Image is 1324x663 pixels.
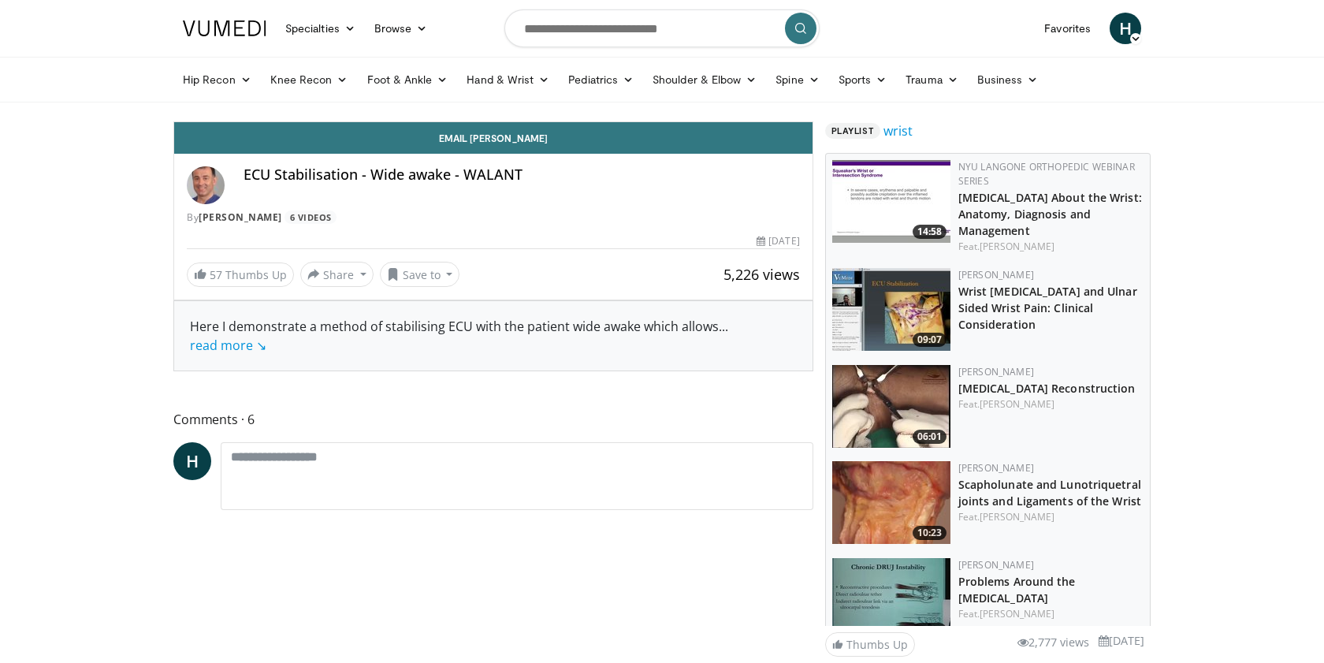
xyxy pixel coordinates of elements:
div: By [187,210,800,225]
a: 14:58 [832,160,950,243]
a: 57 Thumbs Up [187,263,294,287]
a: Foot & Ankle [358,64,458,95]
a: [PERSON_NAME] [958,268,1034,281]
span: 14:58 [913,225,947,239]
a: [PERSON_NAME] [958,558,1034,572]
a: Favorites [1035,13,1100,44]
span: 5,226 views [723,265,800,284]
a: Spine [766,64,828,95]
a: Browse [365,13,437,44]
a: [PERSON_NAME] [980,397,1054,411]
span: 10:23 [913,526,947,540]
h4: ECU Stabilisation - Wide awake - WALANT [244,166,800,184]
a: Wrist [MEDICAL_DATA] and Ulnar Sided Wrist Pain: Clinical Consideration [958,284,1137,332]
li: 2,777 views [1017,634,1089,651]
a: Thumbs Up [825,632,915,657]
span: Comments 6 [173,409,813,430]
a: H [173,442,211,480]
a: [PERSON_NAME] [980,510,1054,523]
a: Problems Around the [MEDICAL_DATA] [958,574,1076,605]
img: VuMedi Logo [183,20,266,36]
img: cb3a014f-04b1-48f8-9798-01390187ffc6.150x105_q85_crop-smart_upscale.jpg [832,461,950,544]
a: 10:23 [832,461,950,544]
a: NYU Langone Orthopedic Webinar Series [958,160,1135,188]
a: Hip Recon [173,64,261,95]
a: H [1110,13,1141,44]
div: [DATE] [757,234,799,248]
a: read more ↘ [190,337,266,354]
a: 6 Videos [285,210,337,224]
a: 09:07 [832,268,950,351]
a: Shoulder & Elbow [643,64,766,95]
span: 57 [210,267,222,282]
div: Feat. [958,510,1144,524]
a: Knee Recon [261,64,358,95]
a: Pediatrics [559,64,643,95]
button: Save to [380,262,460,287]
a: Hand & Wrist [457,64,559,95]
a: Business [968,64,1048,95]
a: [PERSON_NAME] [980,607,1054,620]
div: Here I demonstrate a method of stabilising ECU with the patient wide awake which allows [190,317,797,355]
a: [PERSON_NAME] [958,461,1034,475]
a: wrist [883,121,913,140]
span: 09:07 [913,333,947,347]
span: 06:01 [913,430,947,444]
div: Feat. [958,240,1144,254]
input: Search topics, interventions [504,9,820,47]
img: c4c1d092-43b2-48fe-8bcc-45cd10becbba.150x105_q85_crop-smart_upscale.jpg [832,160,950,243]
a: Scapholunate and Lunotriquetral joints and Ligaments of the Wrist [958,477,1141,508]
div: Feat. [958,607,1144,621]
a: Email [PERSON_NAME] [174,122,813,154]
a: [PERSON_NAME] [980,240,1054,253]
li: [DATE] [1099,632,1144,650]
a: [PERSON_NAME] [958,365,1034,378]
img: bbb4fcc0-f4d3-431b-87df-11a0caa9bf74.150x105_q85_crop-smart_upscale.jpg [832,558,950,641]
a: Specialties [276,13,365,44]
span: 33:58 [913,623,947,637]
span: Playlist [825,123,880,139]
a: Sports [829,64,897,95]
a: [MEDICAL_DATA] Reconstruction [958,381,1136,396]
img: cb4205e3-c35a-46cb-befd-268a6fda9bca.150x105_q85_crop-smart_upscale.jpg [832,365,950,448]
img: Avatar [187,166,225,204]
div: Feat. [958,397,1144,412]
button: Share [300,262,374,287]
a: [PERSON_NAME] [199,210,282,224]
a: 33:58 [832,558,950,641]
a: 06:01 [832,365,950,448]
a: Trauma [896,64,968,95]
a: [MEDICAL_DATA] About the Wrist: Anatomy, Diagnosis and Management [958,190,1142,238]
img: 32c611a1-9e18-460a-9704-3f93f6332ea1.150x105_q85_crop-smart_upscale.jpg [832,268,950,351]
